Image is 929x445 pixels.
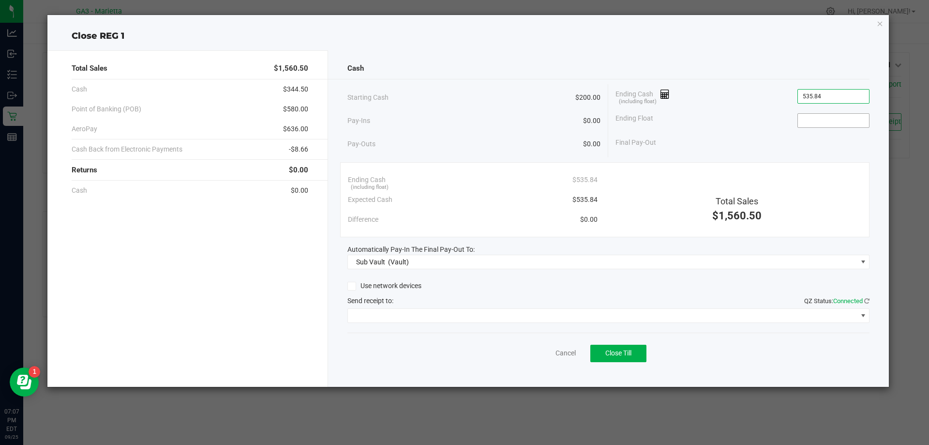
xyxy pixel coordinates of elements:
[590,345,646,362] button: Close Till
[72,63,107,74] span: Total Sales
[291,185,308,196] span: $0.00
[347,63,364,74] span: Cash
[615,89,670,104] span: Ending Cash
[347,92,389,103] span: Starting Cash
[283,104,308,114] span: $580.00
[580,215,598,225] span: $0.00
[348,195,392,205] span: Expected Cash
[72,185,87,196] span: Cash
[615,113,653,128] span: Ending Float
[347,297,393,305] span: Send receipt to:
[572,175,598,185] span: $535.84
[348,215,378,225] span: Difference
[47,30,889,43] div: Close REG 1
[72,104,141,114] span: Point of Banking (POB)
[575,92,600,103] span: $200.00
[29,366,40,378] iframe: Resource center unread badge
[72,124,97,134] span: AeroPay
[716,196,758,206] span: Total Sales
[72,144,182,154] span: Cash Back from Electronic Payments
[356,258,385,266] span: Sub Vault
[583,139,600,149] span: $0.00
[283,84,308,94] span: $344.50
[348,175,386,185] span: Ending Cash
[283,124,308,134] span: $636.00
[289,144,308,154] span: -$8.66
[833,297,863,305] span: Connected
[289,165,308,176] span: $0.00
[804,297,869,305] span: QZ Status:
[583,116,600,126] span: $0.00
[347,246,475,253] span: Automatically Pay-In The Final Pay-Out To:
[351,184,389,192] span: (including float)
[615,138,656,148] span: Final Pay-Out
[555,348,576,358] a: Cancel
[712,210,762,222] span: $1,560.50
[72,84,87,94] span: Cash
[572,195,598,205] span: $535.84
[605,349,631,357] span: Close Till
[274,63,308,74] span: $1,560.50
[10,368,39,397] iframe: Resource center
[72,160,308,181] div: Returns
[347,281,421,291] label: Use network devices
[347,116,370,126] span: Pay-Ins
[347,139,375,149] span: Pay-Outs
[619,98,657,106] span: (including float)
[388,258,409,266] span: (Vault)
